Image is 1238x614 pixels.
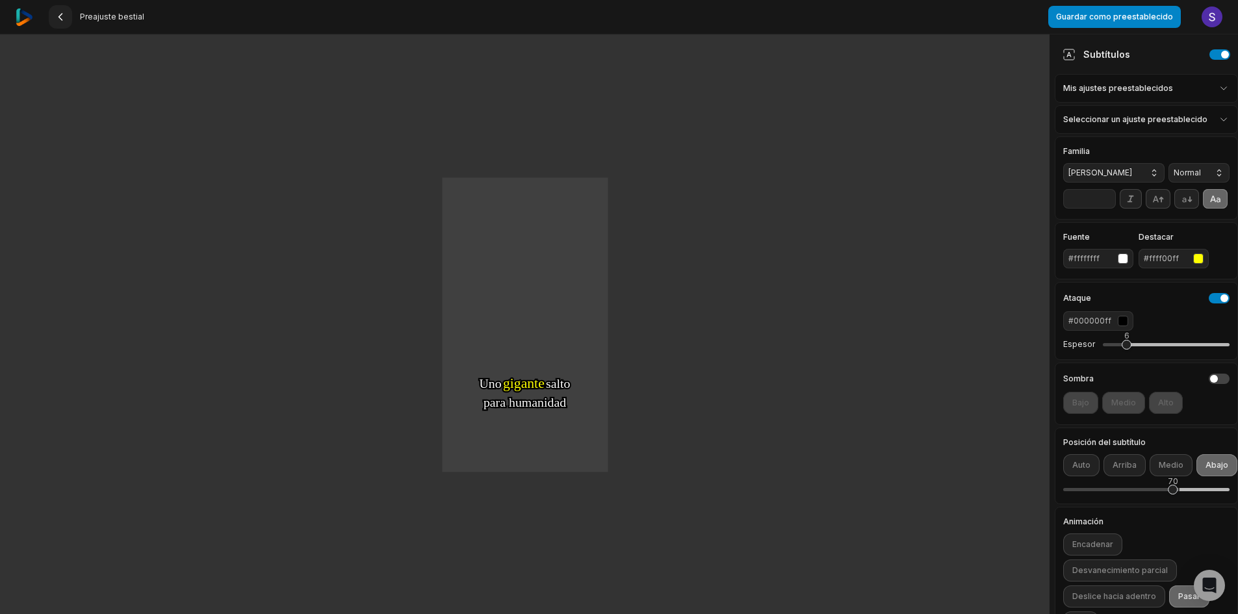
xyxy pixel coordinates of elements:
[1068,253,1100,263] font: #ffffffff
[1063,585,1165,608] button: Deslice hacia adentro
[1139,249,1209,268] button: #ffff00ff
[1063,339,1095,349] font: Espesor
[1063,517,1103,526] font: Animación
[1072,460,1090,470] font: Auto
[1063,533,1122,556] button: Encadenar
[1063,437,1146,447] font: Posición del subtítulo
[1168,476,1178,486] font: 70
[1072,565,1168,575] font: Desvanecimiento parcial
[1149,392,1183,414] button: Alto
[1144,253,1179,263] font: #ffff00ff
[1068,168,1132,177] font: [PERSON_NAME]
[1056,12,1173,21] font: Guardar como preestablecido
[1072,398,1089,407] font: Bajo
[1168,163,1230,183] button: Normal
[1124,331,1129,340] font: 6
[1083,49,1130,60] font: Subtítulos
[1063,311,1133,331] button: #000000ff
[1063,114,1207,124] font: Seleccionar un ajuste preestablecido
[1111,398,1136,407] font: Medio
[1048,6,1181,28] button: Guardar como preestablecido
[1113,460,1137,470] font: Arriba
[1158,398,1174,407] font: Alto
[1068,316,1111,326] font: #000000ff
[1063,249,1133,268] button: #ffffffff
[1072,591,1156,601] font: Deslice hacia adentro
[1159,460,1183,470] font: Medio
[1178,591,1200,601] font: Pasar
[1102,392,1145,414] button: Medio
[1206,460,1228,470] font: Abajo
[1139,232,1174,242] font: Destacar
[1072,539,1113,549] font: Encadenar
[1150,454,1193,476] button: Medio
[1063,454,1100,476] button: Auto
[1063,374,1094,383] font: Sombra
[16,8,33,26] img: cosechar
[1063,83,1173,93] font: Mis ajustes preestablecidos
[1063,146,1090,156] font: Familia
[1194,570,1225,601] div: Abrir Intercom Messenger
[1196,454,1237,476] button: Abajo
[1063,392,1098,414] button: Bajo
[1063,163,1165,183] button: [PERSON_NAME]
[1063,232,1090,242] font: Fuente
[1063,559,1177,582] button: Desvanecimiento parcial
[1063,293,1091,303] font: Ataque
[80,12,144,21] font: Preajuste bestial
[1169,585,1209,608] button: Pasar
[1174,168,1201,177] font: Normal
[1103,454,1146,476] button: Arriba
